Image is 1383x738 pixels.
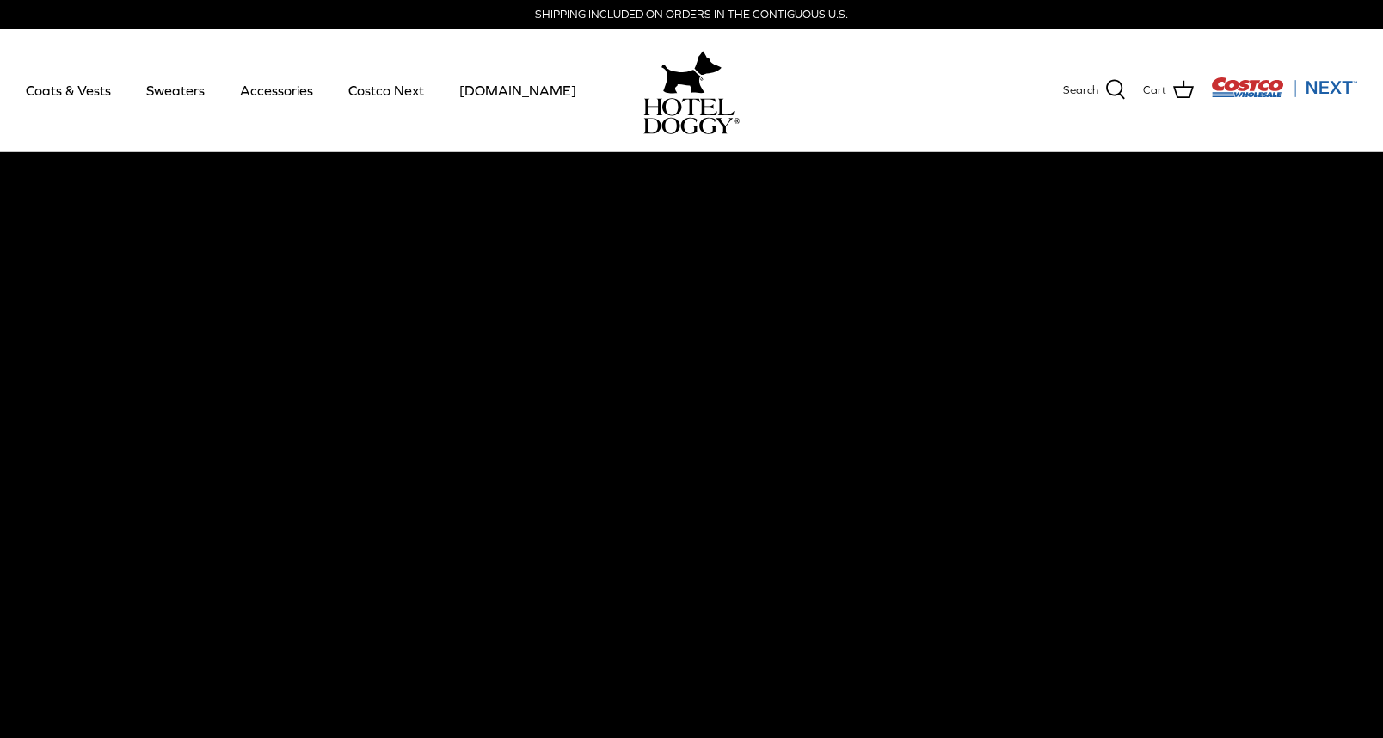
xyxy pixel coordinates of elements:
[643,98,740,134] img: hoteldoggycom
[1143,82,1166,100] span: Cart
[1063,79,1126,101] a: Search
[1063,82,1098,100] span: Search
[1211,88,1357,101] a: Visit Costco Next
[1143,79,1194,101] a: Cart
[10,61,126,120] a: Coats & Vests
[333,61,439,120] a: Costco Next
[444,61,592,120] a: [DOMAIN_NAME]
[224,61,329,120] a: Accessories
[1211,77,1357,98] img: Costco Next
[643,46,740,134] a: hoteldoggy.com hoteldoggycom
[661,46,722,98] img: hoteldoggy.com
[131,61,220,120] a: Sweaters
